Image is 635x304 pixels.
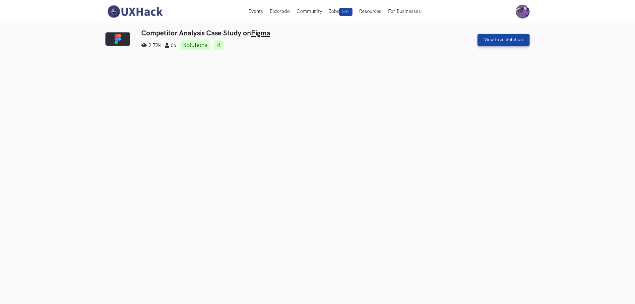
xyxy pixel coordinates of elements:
[516,5,530,19] img: Your profile pic
[180,40,210,50] a: Solutions
[141,29,422,37] h3: Competitor Analysis Case Study on
[339,8,352,16] span: 50+
[141,43,161,48] span: 2.72k
[214,40,223,50] a: 8
[251,29,270,37] a: Figma
[105,5,164,19] img: UXHack-logo.png
[477,34,530,46] a: View Free Solution
[105,32,130,46] img: Figma logo
[165,43,176,48] span: 66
